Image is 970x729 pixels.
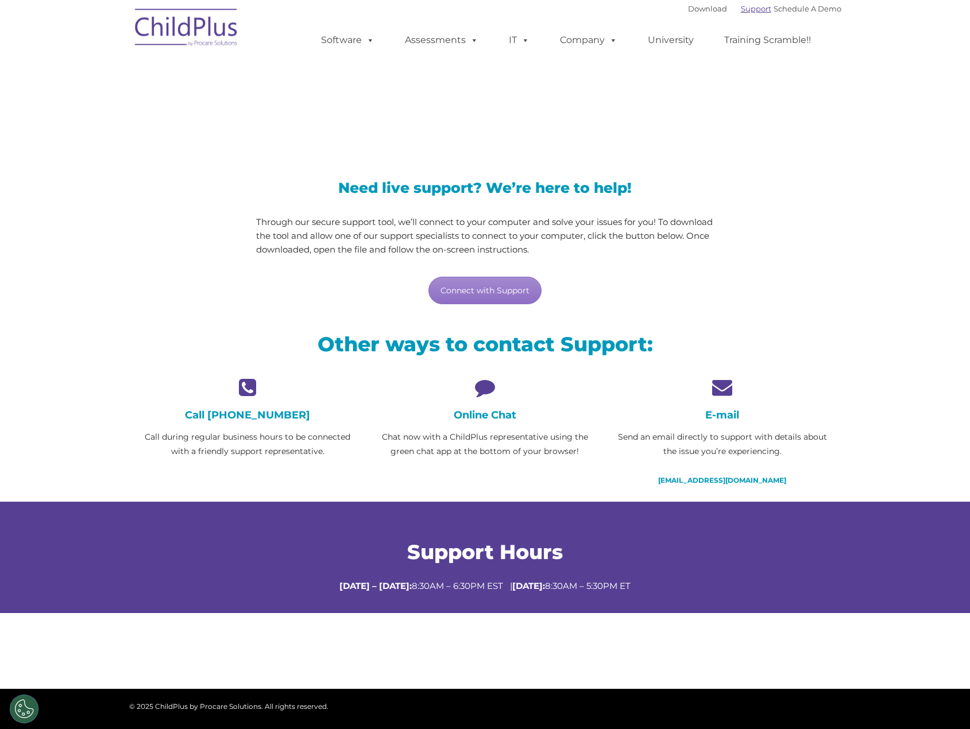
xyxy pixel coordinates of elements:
h2: Other ways to contact Support: [138,331,833,357]
a: Company [548,29,629,52]
a: Training Scramble!! [713,29,822,52]
img: ChildPlus by Procare Solutions [129,1,244,58]
strong: [DATE]: [512,580,545,591]
a: Support [741,4,771,13]
span: 8:30AM – 6:30PM EST | 8:30AM – 5:30PM ET [339,580,631,591]
h4: Call [PHONE_NUMBER] [138,409,358,421]
span: © 2025 ChildPlus by Procare Solutions. All rights reserved. [129,702,329,711]
button: Cookies Settings [10,695,38,723]
font: | [688,4,841,13]
a: Download [688,4,727,13]
p: Call during regular business hours to be connected with a friendly support representative. [138,430,358,459]
span: Support Hours [407,540,563,564]
a: Software [310,29,386,52]
a: Schedule A Demo [774,4,841,13]
a: [EMAIL_ADDRESS][DOMAIN_NAME] [658,476,786,484]
h4: E-mail [612,409,832,421]
p: Through our secure support tool, we’ll connect to your computer and solve your issues for you! To... [256,215,714,257]
a: Assessments [393,29,490,52]
p: Chat now with a ChildPlus representative using the green chat app at the bottom of your browser! [375,430,595,459]
p: Send an email directly to support with details about the issue you’re experiencing. [612,430,832,459]
span: LiveSupport with SplashTop [138,83,567,118]
a: University [636,29,705,52]
a: IT [497,29,541,52]
h3: Need live support? We’re here to help! [256,181,714,195]
a: Connect with Support [428,277,542,304]
strong: [DATE] – [DATE]: [339,580,412,591]
h4: Online Chat [375,409,595,421]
